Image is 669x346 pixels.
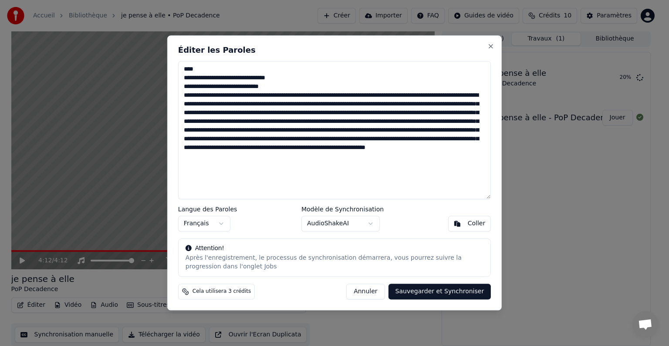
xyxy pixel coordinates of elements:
[468,220,486,228] div: Coller
[448,216,491,232] button: Coller
[301,207,384,213] label: Modèle de Synchronisation
[346,284,385,300] button: Annuler
[178,207,237,213] label: Langue des Paroles
[178,46,491,54] h2: Éditer les Paroles
[193,288,251,295] span: Cela utilisera 3 crédits
[186,254,483,271] div: Après l'enregistrement, le processus de synchronisation démarrera, vous pourrez suivre la progres...
[186,244,483,253] div: Attention!
[389,284,491,300] button: Sauvegarder et Synchroniser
